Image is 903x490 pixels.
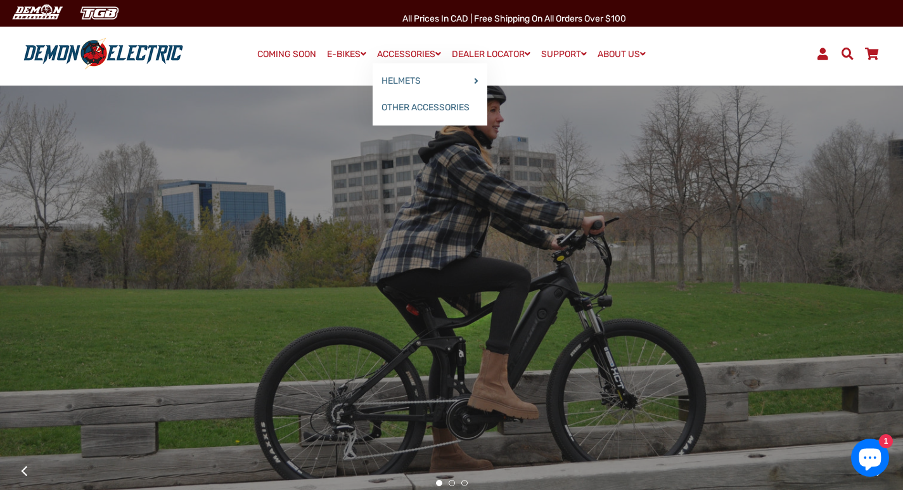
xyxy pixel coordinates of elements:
img: TGB Canada [74,3,125,23]
a: ABOUT US [593,45,650,63]
a: ACCESSORIES [373,45,445,63]
button: 2 of 3 [449,480,455,486]
span: All Prices in CAD | Free shipping on all orders over $100 [402,13,626,24]
button: 3 of 3 [461,480,468,486]
button: 1 of 3 [436,480,442,486]
img: Demon Electric [6,3,67,23]
a: SUPPORT [537,45,591,63]
a: E-BIKES [323,45,371,63]
a: OTHER ACCESSORIES [373,94,487,121]
a: HELMETS [373,68,487,94]
inbox-online-store-chat: Shopify online store chat [847,439,893,480]
img: Demon Electric logo [19,37,188,70]
a: DEALER LOCATOR [447,45,535,63]
a: COMING SOON [253,46,321,63]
